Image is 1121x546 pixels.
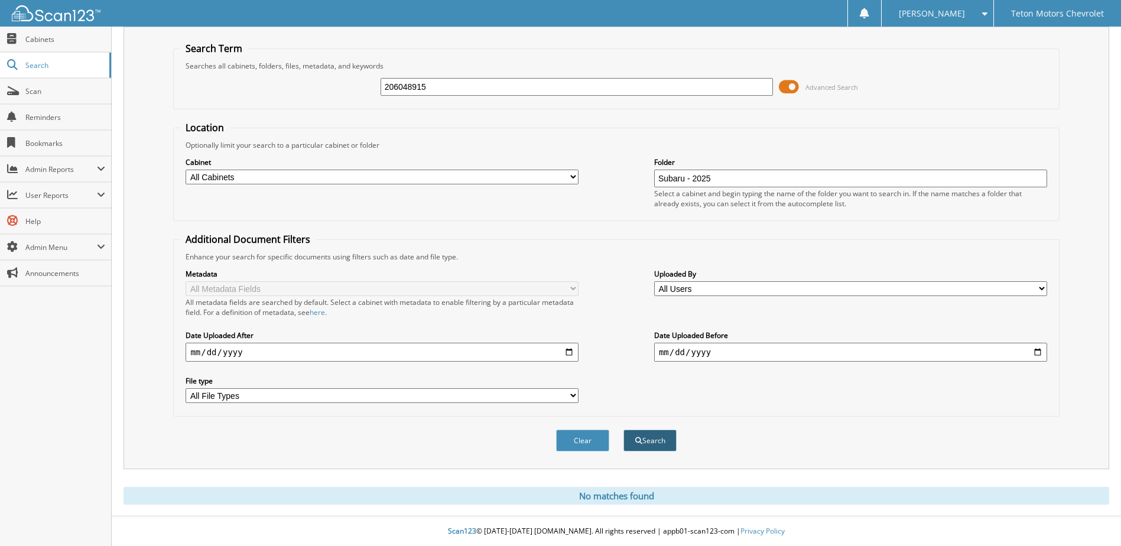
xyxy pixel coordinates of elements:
label: Date Uploaded Before [654,330,1047,340]
legend: Location [180,121,230,134]
div: All metadata fields are searched by default. Select a cabinet with metadata to enable filtering b... [186,297,579,317]
div: Optionally limit your search to a particular cabinet or folder [180,140,1052,150]
span: Cabinets [25,34,105,44]
span: Scan [25,86,105,96]
label: Folder [654,157,1047,167]
label: Metadata [186,269,579,279]
span: Bookmarks [25,138,105,148]
span: [PERSON_NAME] [899,10,965,17]
div: Searches all cabinets, folders, files, metadata, and keywords [180,61,1052,71]
span: Reminders [25,112,105,122]
label: File type [186,376,579,386]
span: Scan123 [448,526,476,536]
div: Select a cabinet and begin typing the name of the folder you want to search in. If the name match... [654,188,1047,209]
label: Uploaded By [654,269,1047,279]
input: start [186,343,579,362]
legend: Additional Document Filters [180,233,316,246]
span: Announcements [25,268,105,278]
button: Clear [556,430,609,451]
span: Search [25,60,103,70]
div: No matches found [124,487,1109,505]
div: © [DATE]-[DATE] [DOMAIN_NAME]. All rights reserved | appb01-scan123-com | [112,517,1121,546]
span: Teton Motors Chevrolet [1011,10,1104,17]
input: end [654,343,1047,362]
div: Enhance your search for specific documents using filters such as date and file type. [180,252,1052,262]
label: Date Uploaded After [186,330,579,340]
img: scan123-logo-white.svg [12,5,100,21]
label: Cabinet [186,157,579,167]
span: User Reports [25,190,97,200]
a: here [310,307,325,317]
span: Admin Reports [25,164,97,174]
button: Search [623,430,677,451]
span: Advanced Search [805,83,858,92]
legend: Search Term [180,42,248,55]
span: Admin Menu [25,242,97,252]
span: Help [25,216,105,226]
a: Privacy Policy [740,526,785,536]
